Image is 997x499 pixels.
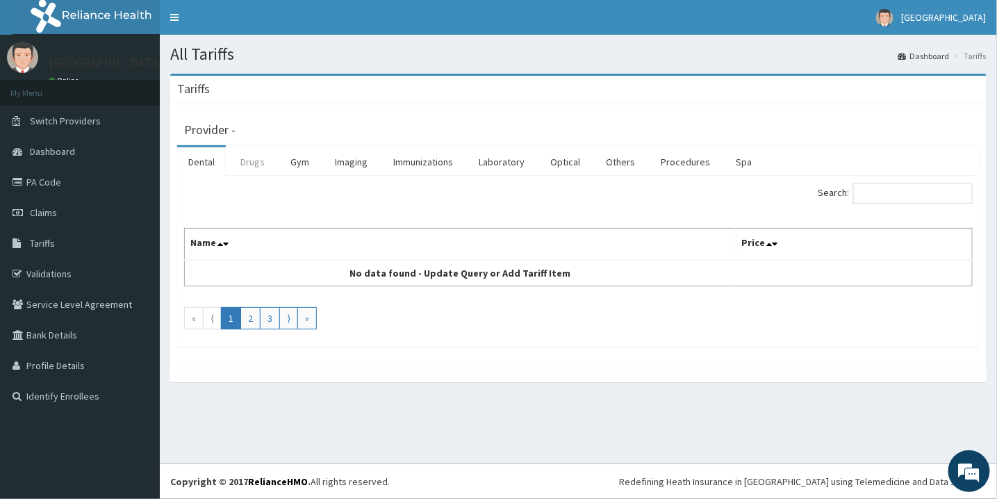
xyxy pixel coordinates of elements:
[30,115,101,127] span: Switch Providers
[49,76,82,85] a: Online
[951,50,987,62] li: Tariffs
[7,42,38,73] img: User Image
[203,307,222,329] a: Go to previous page
[170,45,987,63] h1: All Tariffs
[185,260,736,286] td: No data found - Update Query or Add Tariff Item
[30,206,57,219] span: Claims
[177,147,226,177] a: Dental
[595,147,646,177] a: Others
[902,11,987,24] span: [GEOGRAPHIC_DATA]
[30,237,55,250] span: Tariffs
[185,229,736,261] th: Name
[382,147,464,177] a: Immunizations
[160,464,997,499] footer: All rights reserved.
[619,475,987,489] div: Redefining Heath Insurance in [GEOGRAPHIC_DATA] using Telemedicine and Data Science!
[736,229,972,261] th: Price
[650,147,721,177] a: Procedures
[297,307,317,329] a: Go to last page
[184,124,236,136] h3: Provider -
[30,145,75,158] span: Dashboard
[324,147,379,177] a: Imaging
[279,147,320,177] a: Gym
[177,83,210,95] h3: Tariffs
[221,307,241,329] a: Go to page number 1
[898,50,950,62] a: Dashboard
[49,56,163,69] p: [GEOGRAPHIC_DATA]
[539,147,591,177] a: Optical
[876,9,893,26] img: User Image
[240,307,261,329] a: Go to page number 2
[170,475,311,488] strong: Copyright © 2017 .
[260,307,280,329] a: Go to page number 3
[229,147,276,177] a: Drugs
[468,147,536,177] a: Laboratory
[279,307,298,329] a: Go to next page
[184,307,204,329] a: Go to first page
[818,183,973,204] label: Search:
[853,183,973,204] input: Search:
[248,475,308,488] a: RelianceHMO
[725,147,763,177] a: Spa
